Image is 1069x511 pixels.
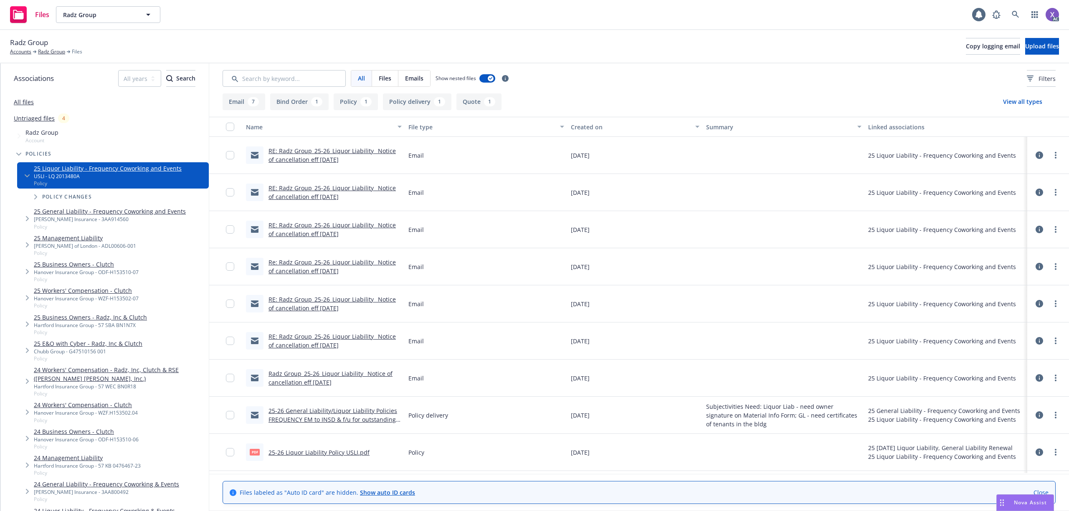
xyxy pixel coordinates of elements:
a: Untriaged files [14,114,55,123]
span: Email [408,188,424,197]
a: more [1051,150,1061,160]
span: [DATE] [571,448,590,457]
span: [DATE] [571,151,590,160]
span: Email [408,300,424,308]
a: 24 General Liability - Frequency Coworking & Events [34,480,179,488]
div: 25 Liquor Liability - Frequency Coworking and Events [868,225,1016,234]
a: Re: Radz Group_25-26_Liquor Liability_ Notice of cancellation eff [DATE] [269,258,396,275]
a: 25 Business Owners - Clutch [34,260,139,269]
a: 25 Liquor Liability - Frequency Coworking and Events [34,164,182,173]
button: Email [223,93,265,110]
span: [DATE] [571,337,590,345]
span: Policy [34,390,205,397]
div: Hanover Insurance Group - WZF-H153502-07 [34,295,139,302]
span: [DATE] [571,374,590,383]
input: Toggle Row Selected [226,262,234,271]
button: Policy delivery [383,93,451,110]
div: USLI - LQ 2013480A [34,173,182,180]
div: Created on [571,123,690,131]
a: more [1051,224,1061,234]
span: [DATE] [571,262,590,271]
span: Email [408,337,424,345]
button: Filters [1027,70,1056,87]
input: Toggle Row Selected [226,151,234,159]
a: more [1051,447,1061,457]
a: Files [7,3,53,26]
span: Copy logging email [966,42,1020,50]
button: Summary [703,117,865,137]
div: [PERSON_NAME] Insurance - 3AA800492 [34,488,179,496]
button: View all types [990,93,1056,110]
span: Radz Group [10,37,48,48]
a: RE: Radz Group_25-26_Liquor Liability_ Notice of cancellation eff [DATE] [269,221,396,238]
a: 25 Workers' Compensation - Clutch [34,286,139,295]
span: All [358,74,365,83]
a: more [1051,262,1061,272]
span: Radz Group [25,128,58,137]
a: more [1051,410,1061,420]
div: Hanover Insurance Group - ODF-H153510-06 [34,436,139,443]
input: Toggle Row Selected [226,448,234,456]
span: Radz Group [63,10,135,19]
div: Search [166,70,195,86]
div: Hanover Insurance Group - WZF.H153502.04 [34,409,138,416]
div: Name [246,123,393,131]
a: Accounts [10,48,31,55]
button: Copy logging email [966,38,1020,55]
button: Upload files [1025,38,1059,55]
a: RE: Radz Group_25-26_Liquor Liability_ Notice of cancellation eff [DATE] [269,184,396,201]
input: Toggle Row Selected [226,337,234,345]
div: 25 Liquor Liability - Frequency Coworking and Events [868,300,1016,308]
span: Policy [34,329,147,336]
a: 24 Management Liability [34,453,141,462]
button: Radz Group [56,6,160,23]
a: Report a Bug [988,6,1005,23]
a: 24 Business Owners - Clutch [34,427,139,436]
a: Close [1034,488,1049,497]
svg: Search [166,75,173,82]
input: Toggle Row Selected [226,188,234,196]
span: Nova Assist [1014,499,1047,506]
span: pdf [250,449,260,455]
span: Upload files [1025,42,1059,50]
a: RE: Radz Group_25-26_Liquor Liability_ Notice of cancellation eff [DATE] [269,295,396,312]
div: Chubb Group - G47510156 001 [34,348,142,355]
span: Policy [408,448,424,457]
button: Created on [567,117,703,137]
span: [DATE] [571,411,590,420]
input: Toggle Row Selected [226,225,234,234]
span: Policy delivery [408,411,448,420]
span: Subjectivities Need: Liquor Liab - need owner signature on Material Info Form; GL - need certific... [706,402,862,428]
button: File type [405,117,567,137]
div: 1 [360,97,372,106]
div: 25 Liquor Liability - Frequency Coworking and Events [868,188,1016,197]
a: Show auto ID cards [360,488,415,496]
input: Toggle Row Selected [226,411,234,419]
a: more [1051,299,1061,309]
div: [PERSON_NAME] Insurance - 3AA914560 [34,216,186,223]
a: Radz Group [38,48,65,55]
span: Filters [1027,74,1056,83]
a: 25 Business Owners - Radz, Inc & Clutch [34,313,147,322]
span: Email [408,225,424,234]
span: Policy [34,276,139,283]
a: more [1051,336,1061,346]
span: Email [408,374,424,383]
span: Policy [34,469,141,476]
input: Toggle Row Selected [226,374,234,382]
span: Policy [34,443,139,450]
span: Policy [34,180,182,187]
a: RE: Radz Group_25-26_Liquor Liability_ Notice of cancellation eff [DATE] [269,332,396,349]
span: Policy [34,302,139,309]
a: 24 Workers' Compensation - Radz, Inc, Clutch & RSE ([PERSON_NAME] [PERSON_NAME], Inc.) [34,365,205,383]
span: Associations [14,73,54,84]
div: 4 [58,113,69,123]
div: 25 Liquor Liability - Frequency Coworking and Events [868,337,1016,345]
span: Files [72,48,82,55]
div: File type [408,123,555,131]
button: Quote [456,93,502,110]
span: Email [408,262,424,271]
span: Policy [34,249,136,257]
div: 25 Liquor Liability - Frequency Coworking and Events [868,415,1020,424]
button: Name [243,117,405,137]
